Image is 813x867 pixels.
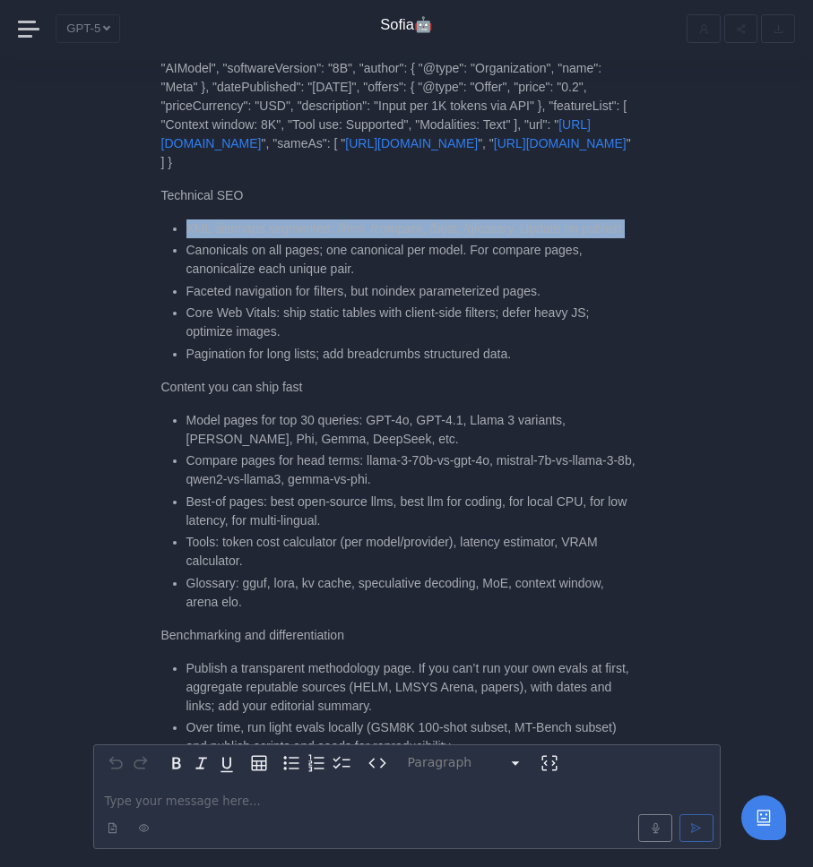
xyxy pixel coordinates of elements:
[161,21,636,172] p: Example JSON-LD (trim to fit your page): { "@context": " ", "@type": "SoftwareApplication", "name...
[494,136,627,150] a: [URL][DOMAIN_NAME]
[186,304,636,341] li: Core Web Vitals: ship static tables with client-side filters; defer heavy JS; optimize images.
[401,751,530,776] button: Block type
[279,751,354,776] div: toggle group
[186,345,636,364] li: Pagination for long lists; add breadcrumbs structured data.
[186,718,636,756] li: Over time, run light evals locally (GSM8K 100-shot subset, MT-Bench subset) and publish scripts a...
[380,16,433,34] h4: Sofia🤖
[189,751,214,776] button: Italic
[161,117,591,150] a: [URL][DOMAIN_NAME]
[161,378,636,397] p: Content you can ship fast
[161,186,636,205] p: Technical SEO
[365,751,390,776] button: Inline code format
[186,659,636,716] li: Publish a transparent methodology page. If you can’t run your own evals at first, aggregate reput...
[186,451,636,489] li: Compare pages for head terms: llama-3-70b-vs-gpt-4o, mistral-7b-vs-llama-3-8b, qwen2-vs-llama3, g...
[304,751,329,776] button: Numbered list
[94,781,720,848] div: editable markdown
[161,626,636,645] p: Benchmarking and differentiation
[186,411,636,449] li: Model pages for top 30 queries: GPT-4o, GPT-4.1, Llama 3 variants, [PERSON_NAME], Phi, Gemma, Dee...
[186,241,636,279] li: Canonicals on all pages; one canonical per model. For compare pages, canonicalize each unique pair.
[186,493,636,530] li: Best-of pages: best open-source llms, best llm for coding, for local CPU, for low latency, for mu...
[164,751,189,776] button: Bold
[214,751,239,776] button: Underline
[345,136,478,150] a: [URL][DOMAIN_NAME]
[329,751,354,776] button: Check list
[186,574,636,612] li: Glossary: gguf, lora, kv cache, speculative decoding, MoE, context window, arena elo.
[279,751,304,776] button: Bulleted list
[186,219,636,238] li: XML sitemaps segmented: /llms, /compare, /best, /glossary. Update on publish.
[186,533,636,571] li: Tools: token cost calculator (per model/provider), latency estimator, VRAM calculator.
[186,282,636,301] li: Faceted navigation for filters, but noindex parameterized pages.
